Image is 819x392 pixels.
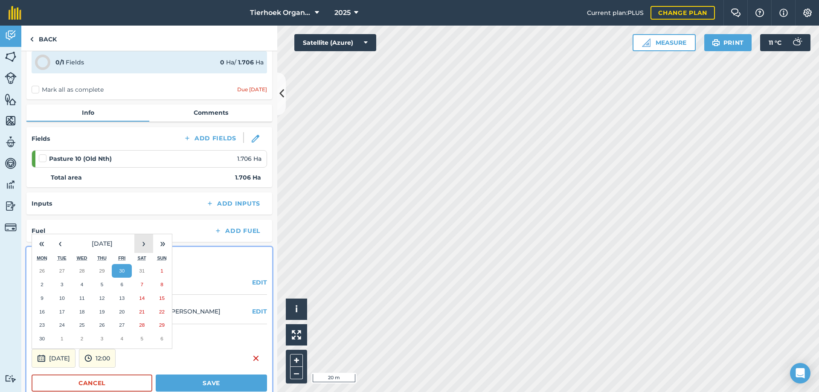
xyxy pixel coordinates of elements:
[92,332,112,346] button: 3 July 2025
[59,295,65,301] abbr: 10 June 2025
[9,6,21,20] img: fieldmargin Logo
[39,268,45,273] abbr: 26 May 2025
[37,256,47,261] abbr: Monday
[92,278,112,291] button: 5 June 2025
[132,264,152,278] button: 31 May 2025
[132,332,152,346] button: 5 July 2025
[52,318,72,332] button: 24 June 2025
[32,375,152,392] button: Cancel
[81,282,83,287] abbr: 4 June 2025
[160,282,163,287] abbr: 8 June 2025
[149,105,272,121] a: Comments
[633,34,696,51] button: Measure
[61,336,63,341] abbr: 1 July 2025
[731,9,741,17] img: Two speech bubbles overlapping with the left bubble in the forefront
[52,278,72,291] button: 3 June 2025
[32,226,45,235] h4: Fuel
[81,336,83,341] abbr: 2 July 2025
[642,38,651,47] img: Ruler icon
[61,282,63,287] abbr: 3 June 2025
[788,34,805,51] img: svg+xml;base64,PD94bWwgdmVyc2lvbj0iMS4wIiBlbmNvZGluZz0idXRmLTgiPz4KPCEtLSBHZW5lcmF0b3I6IEFkb2JlIE...
[101,336,103,341] abbr: 3 July 2025
[77,256,87,261] abbr: Wednesday
[5,114,17,127] img: svg+xml;base64,PHN2ZyB4bWxucz0iaHR0cDovL3d3dy53My5vcmcvMjAwMC9zdmciIHdpZHRoPSI1NiIgaGVpZ2h0PSI2MC...
[84,353,92,363] img: svg+xml;base64,PD94bWwgdmVyc2lvbj0iMS4wIiBlbmNvZGluZz0idXRmLTgiPz4KPCEtLSBHZW5lcmF0b3I6IEFkb2JlIE...
[177,132,243,144] button: Add Fields
[72,278,92,291] button: 4 June 2025
[159,295,165,301] abbr: 15 June 2025
[52,332,72,346] button: 1 July 2025
[21,26,65,51] a: Back
[5,29,17,42] img: svg+xml;base64,PD94bWwgdmVyc2lvbj0iMS4wIiBlbmNvZGluZz0idXRmLTgiPz4KPCEtLSBHZW5lcmF0b3I6IEFkb2JlIE...
[32,332,52,346] button: 30 June 2025
[59,322,65,328] abbr: 24 June 2025
[39,336,45,341] abbr: 30 June 2025
[220,58,264,67] div: Ha / Ha
[119,309,125,314] abbr: 20 June 2025
[26,105,149,121] a: Info
[32,349,76,368] button: [DATE]
[152,264,172,278] button: 1 June 2025
[140,336,143,341] abbr: 5 July 2025
[119,295,125,301] abbr: 13 June 2025
[159,309,165,314] abbr: 22 June 2025
[160,336,163,341] abbr: 6 July 2025
[220,58,224,66] strong: 0
[52,264,72,278] button: 27 May 2025
[72,305,92,319] button: 18 June 2025
[51,234,70,253] button: ‹
[755,9,765,17] img: A question mark icon
[802,9,813,17] img: A cog icon
[32,291,52,305] button: 9 June 2025
[32,264,52,278] button: 26 May 2025
[41,295,43,301] abbr: 9 June 2025
[237,154,261,163] span: 1.706 Ha
[118,256,125,261] abbr: Friday
[112,278,132,291] button: 6 June 2025
[32,278,52,291] button: 2 June 2025
[139,322,145,328] abbr: 28 June 2025
[79,322,85,328] abbr: 25 June 2025
[5,375,17,383] img: svg+xml;base64,PD94bWwgdmVyc2lvbj0iMS4wIiBlbmNvZGluZz0idXRmLTgiPz4KPCEtLSBHZW5lcmF0b3I6IEFkb2JlIE...
[52,291,72,305] button: 10 June 2025
[112,305,132,319] button: 20 June 2025
[252,278,267,287] button: EDIT
[72,291,92,305] button: 11 June 2025
[138,256,146,261] abbr: Saturday
[121,282,123,287] abbr: 6 June 2025
[140,282,143,287] abbr: 7 June 2025
[59,309,65,314] abbr: 17 June 2025
[119,322,125,328] abbr: 27 June 2025
[5,221,17,233] img: svg+xml;base64,PD94bWwgdmVyc2lvbj0iMS4wIiBlbmNvZGluZz0idXRmLTgiPz4KPCEtLSBHZW5lcmF0b3I6IEFkb2JlIE...
[112,332,132,346] button: 4 July 2025
[49,154,112,163] strong: Pasture 10 (Old Nth)
[32,134,50,143] h4: Fields
[132,318,152,332] button: 28 June 2025
[72,264,92,278] button: 28 May 2025
[134,234,153,253] button: ›
[159,322,165,328] abbr: 29 June 2025
[152,318,172,332] button: 29 June 2025
[79,349,116,368] button: 12:00
[41,282,43,287] abbr: 2 June 2025
[237,86,267,93] div: Due [DATE]
[32,318,52,332] button: 23 June 2025
[92,240,113,247] span: [DATE]
[152,332,172,346] button: 6 July 2025
[5,200,17,212] img: svg+xml;base64,PD94bWwgdmVyc2lvbj0iMS4wIiBlbmNvZGluZz0idXRmLTgiPz4KPCEtLSBHZW5lcmF0b3I6IEFkb2JlIE...
[152,291,172,305] button: 15 June 2025
[5,72,17,84] img: svg+xml;base64,PD94bWwgdmVyc2lvbj0iMS4wIiBlbmNvZGluZz0idXRmLTgiPz4KPCEtLSBHZW5lcmF0b3I6IEFkb2JlIE...
[290,367,303,379] button: –
[290,354,303,367] button: +
[712,38,720,48] img: svg+xml;base64,PHN2ZyB4bWxucz0iaHR0cDovL3d3dy53My5vcmcvMjAwMC9zdmciIHdpZHRoPSIxOSIgaGVpZ2h0PSIyNC...
[139,295,145,301] abbr: 14 June 2025
[92,291,112,305] button: 12 June 2025
[790,363,810,383] div: Open Intercom Messenger
[72,318,92,332] button: 25 June 2025
[769,34,781,51] span: 11 ° C
[92,264,112,278] button: 29 May 2025
[156,375,267,392] button: Save
[5,50,17,63] img: svg+xml;base64,PHN2ZyB4bWxucz0iaHR0cDovL3d3dy53My5vcmcvMjAwMC9zdmciIHdpZHRoPSI1NiIgaGVpZ2h0PSI2MC...
[112,264,132,278] button: 30 May 2025
[37,353,46,363] img: svg+xml;base64,PD94bWwgdmVyc2lvbj0iMS4wIiBlbmNvZGluZz0idXRmLTgiPz4KPCEtLSBHZW5lcmF0b3I6IEFkb2JlIE...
